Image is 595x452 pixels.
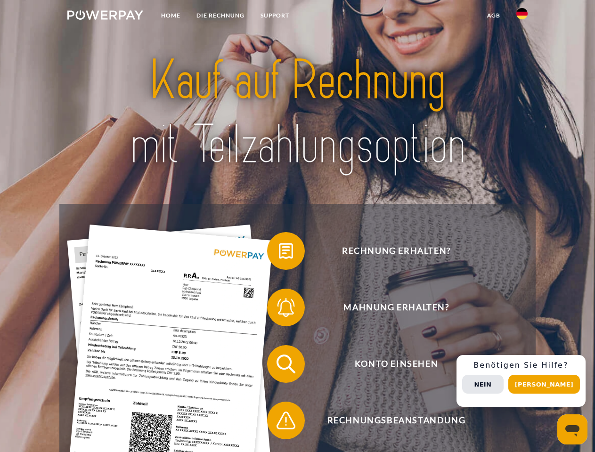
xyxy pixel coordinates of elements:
a: DIE RECHNUNG [188,7,253,24]
button: Nein [462,375,504,394]
button: Mahnung erhalten? [267,289,512,326]
img: logo-powerpay-white.svg [67,10,143,20]
img: title-powerpay_de.svg [90,45,505,180]
span: Rechnung erhalten? [281,232,512,270]
img: qb_bell.svg [274,296,298,319]
img: de [516,8,528,19]
a: Home [153,7,188,24]
img: qb_search.svg [274,352,298,376]
a: SUPPORT [253,7,297,24]
span: Rechnungsbeanstandung [281,402,512,439]
img: qb_warning.svg [274,409,298,432]
a: agb [479,7,508,24]
span: Mahnung erhalten? [281,289,512,326]
span: Konto einsehen [281,345,512,383]
img: qb_bill.svg [274,239,298,263]
button: Rechnung erhalten? [267,232,512,270]
div: Schnellhilfe [456,355,586,407]
button: [PERSON_NAME] [508,375,580,394]
button: Konto einsehen [267,345,512,383]
iframe: Schaltfläche zum Öffnen des Messaging-Fensters [557,414,587,444]
h3: Benötigen Sie Hilfe? [462,361,580,370]
button: Rechnungsbeanstandung [267,402,512,439]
